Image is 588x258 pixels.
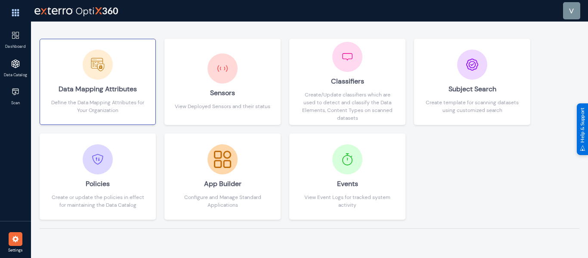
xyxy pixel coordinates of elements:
[212,149,233,170] img: icon-appbuilder.svg
[337,149,358,170] img: icon-events.svg
[289,39,405,125] button: ClassifiersCreate/Update classifiers which are used to detect and classify the Data Elements, Con...
[337,46,358,68] img: icon-classifiers.svg
[173,193,272,209] div: Configure and Manage Standard Applications
[2,100,30,106] span: Scan
[40,134,156,220] button: PoliciesCreate or update the policies in effect for maintaining the Data Catalog
[212,58,233,79] img: icon-sensors.svg
[87,54,108,75] img: icon-mpe.svg
[175,103,270,110] div: View Deployed Sensors and their status
[33,2,119,19] img: Exterro OptiX360
[298,193,396,209] div: View Event Logs for tracked system activity
[569,6,574,16] div: v
[569,6,574,15] span: v
[298,174,396,193] div: Events
[11,31,20,40] img: icon-dashboard.svg
[414,39,530,125] button: Subject SearchCreate template for scanning datasets using customized search
[423,80,521,99] div: Subject Search
[11,235,20,243] img: icon-settings.svg
[2,44,30,50] span: Dashboard
[49,99,147,114] div: Define the Data Mapping Attributes for Your Organization
[11,87,20,96] img: icon-workspace.svg
[298,72,396,91] div: Classifiers
[175,84,270,103] div: Sensors
[11,59,20,68] img: icon-applications.svg
[164,39,281,125] button: SensorsView Deployed Sensors and their status
[298,91,396,122] div: Create/Update classifiers which are used to detect and classify the Data Elements, Content Types ...
[92,153,104,165] img: icon-policies.svg
[580,145,585,151] img: help_support.svg
[40,39,156,125] button: Data Mapping AttributesDefine the Data Mapping Attributes for Your Organization
[49,193,147,209] div: Create or update the policies in effect for maintaining the Data Catalog
[289,134,405,220] button: EventsView Event Logs for tracked system activity
[577,103,588,155] div: Help & Support
[49,80,147,99] div: Data Mapping Attributes
[3,3,28,22] img: app launcher
[2,72,30,78] span: Data Catalog
[164,134,281,220] button: App BuilderConfigure and Manage Standard Applications
[2,248,30,254] span: Settings
[173,174,272,193] div: App Builder
[49,174,147,193] div: Policies
[466,59,478,71] img: icon-subject-search.svg
[423,99,521,114] div: Create template for scanning datasets using customized search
